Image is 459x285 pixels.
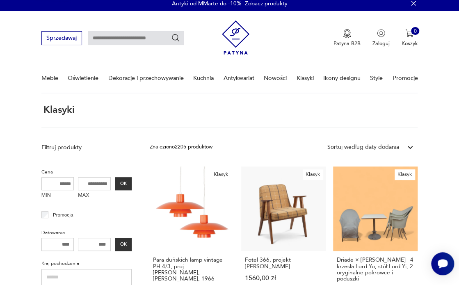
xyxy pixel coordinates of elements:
[377,29,385,37] img: Ikonka użytkownika
[171,34,180,43] button: Szukaj
[264,64,287,92] a: Nowości
[323,64,360,92] a: Ikony designu
[78,190,111,202] label: MAX
[405,29,413,37] img: Ikona koszyka
[115,238,132,251] button: OK
[68,64,98,92] a: Oświetlenie
[41,168,132,176] p: Cena
[53,211,73,219] p: Promocja
[431,252,454,275] iframe: Smartsupp widget button
[149,143,212,151] div: Znaleziono 2205 produktów
[372,29,390,47] button: Zaloguj
[411,27,419,35] div: 0
[327,143,399,151] div: Sortuj według daty dodania
[115,177,132,190] button: OK
[41,105,75,115] h1: Klasyki
[244,257,322,269] h3: Fotel 366, projekt [PERSON_NAME]
[333,40,361,47] p: Patyna B2B
[372,40,390,47] p: Zaloguj
[297,64,314,92] a: Klasyki
[224,64,254,92] a: Antykwariat
[222,18,249,57] img: Patyna - sklep z meblami i dekoracjami vintage
[401,29,418,47] button: 0Koszyk
[41,229,132,237] p: Datowanie
[370,64,383,92] a: Style
[108,64,184,92] a: Dekoracje i przechowywanie
[392,64,418,92] a: Promocje
[41,144,132,152] p: Filtruj produkty
[401,40,418,47] p: Koszyk
[41,260,132,268] p: Kraj pochodzenia
[153,257,231,282] h3: Para duńskich lamp vintage PH 4/3, proj. [PERSON_NAME], [PERSON_NAME], 1966
[41,31,82,45] button: Sprzedawaj
[336,257,414,282] h3: Driade × [PERSON_NAME] | 4 krzesła Lord Yo, stół Lord Yi, 2 oryginalne pokrowce i poduszki
[333,29,361,47] button: Patyna B2B
[41,190,74,202] label: MIN
[343,29,351,38] img: Ikona medalu
[333,29,361,47] a: Ikona medaluPatyna B2B
[41,36,82,41] a: Sprzedawaj
[193,64,214,92] a: Kuchnia
[244,275,322,281] p: 1560,00 zł
[41,64,58,92] a: Meble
